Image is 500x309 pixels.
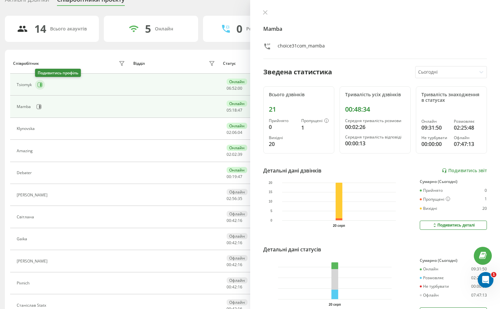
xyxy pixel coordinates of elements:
div: Подивитись деталі [432,223,475,228]
span: 1 [491,272,496,277]
span: 16 [238,218,242,223]
div: Всього дзвінків [269,92,329,98]
div: : : [227,174,242,179]
span: 16 [238,284,242,290]
div: Станіслав Statx [17,303,48,308]
div: : : [227,263,242,267]
div: Сумарно (Сьогодні) [420,258,487,263]
span: 00 [227,174,231,179]
text: 5 [270,209,272,213]
div: Детальні дані дзвінків [263,167,322,174]
div: Не турбувати [421,136,449,140]
div: : : [227,130,242,135]
div: 00:48:34 [345,105,405,113]
div: Прийнято [269,118,296,123]
div: Середня тривалість розмови [345,118,405,123]
div: Співробітник [13,61,39,66]
div: Статус [223,61,236,66]
div: 14 [34,23,46,35]
span: 42 [232,240,237,245]
a: Подивитись звіт [442,168,487,173]
div: Офлайн [227,233,248,239]
div: Онлайн [227,145,247,151]
div: Онлайн [420,267,438,271]
span: 16 [238,262,242,267]
span: 52 [232,85,237,91]
h4: Mamba [263,25,487,33]
div: 0 [269,123,296,131]
div: 09:31:50 [421,124,449,132]
div: 0 [485,188,487,193]
div: 1 [485,197,487,202]
div: : : [227,86,242,91]
div: : : [227,218,242,223]
div: : : [227,285,242,289]
div: [PERSON_NAME] [17,193,49,197]
span: 16 [238,240,242,245]
div: Онлайн [227,79,247,85]
div: Amazing [17,149,34,153]
span: 06 [227,85,231,91]
div: Розмовляє [454,119,481,124]
div: Онлайн [227,100,247,107]
div: Офлайн [227,211,248,217]
div: 07:47:13 [454,140,481,148]
span: 02 [227,130,231,135]
div: Офлайн [227,255,248,261]
div: 02:25:48 [471,276,487,280]
div: Офлайн [227,299,248,305]
div: 00:00:00 [471,284,487,289]
div: Pivnich [17,281,31,285]
div: Розмовляє [420,276,444,280]
span: 00 [227,218,231,223]
div: 1 [301,124,329,132]
div: Світлана [17,215,36,219]
div: 0 [236,23,242,35]
div: Середня тривалість відповіді [345,135,405,139]
iframe: Intercom live chat [478,272,493,288]
div: Всього акаунтів [50,26,87,32]
div: Офлайн [420,293,439,298]
div: Онлайн [227,123,247,129]
div: 20 [269,140,296,148]
text: 20 серп [333,224,345,227]
span: 06 [232,130,237,135]
span: 02 [227,152,231,157]
div: Подивитись профіль [35,69,81,77]
div: Вихідні [269,136,296,140]
div: Пропущені [420,197,450,202]
span: 47 [238,174,242,179]
div: Зведена статистика [263,67,332,77]
div: 00:00:00 [421,140,449,148]
div: : : [227,108,242,113]
div: : : [227,196,242,201]
div: Вихідні [420,206,437,211]
div: Gaika [17,237,29,241]
text: 20 [269,181,272,185]
div: [PERSON_NAME] [17,259,49,264]
div: Офлайн [227,277,248,283]
text: 15 [269,191,272,194]
div: Відділ [133,61,145,66]
span: 00 [227,284,231,290]
span: 05 [227,107,231,113]
div: 07:47:13 [471,293,487,298]
span: 42 [232,262,237,267]
div: 20 [482,206,487,211]
span: 42 [232,284,237,290]
div: 09:31:50 [471,267,487,271]
span: 47 [238,107,242,113]
span: 42 [232,218,237,223]
div: Розмовляють [246,26,278,32]
div: : : [227,152,242,157]
span: 00 [238,85,242,91]
span: 56 [232,196,237,201]
div: Прийнято [420,188,443,193]
text: 10 [269,200,272,204]
text: 0 [270,219,272,222]
span: 00 [227,240,231,245]
div: Tsiomyk [17,82,33,87]
div: 5 [145,23,151,35]
div: Детальні дані статусів [263,245,321,253]
div: Debater [17,171,33,175]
